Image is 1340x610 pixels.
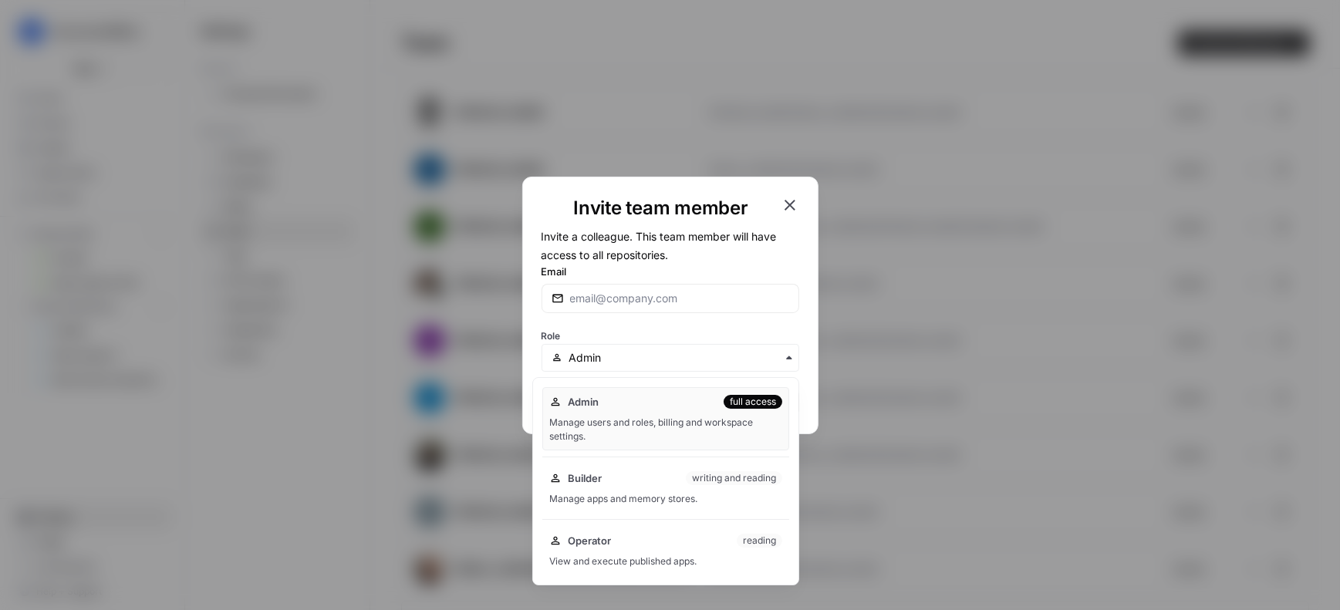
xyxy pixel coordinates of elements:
span: Role [542,330,561,342]
div: reading [737,534,782,548]
h1: Invite team member [542,196,781,221]
span: Invite a colleague. This team member will have access to all repositories. [542,230,777,261]
div: full access [724,395,782,409]
div: Manage apps and memory stores. [549,492,782,506]
div: Manage users and roles, billing and workspace settings. [549,416,782,443]
input: email@company.com [570,291,789,306]
div: writing and reading [686,471,782,485]
span: Operator [568,533,611,548]
input: Admin [569,350,788,366]
div: View and execute published apps. [549,554,782,568]
label: Email [542,264,799,279]
span: Admin [568,394,599,409]
span: Builder [568,470,602,486]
